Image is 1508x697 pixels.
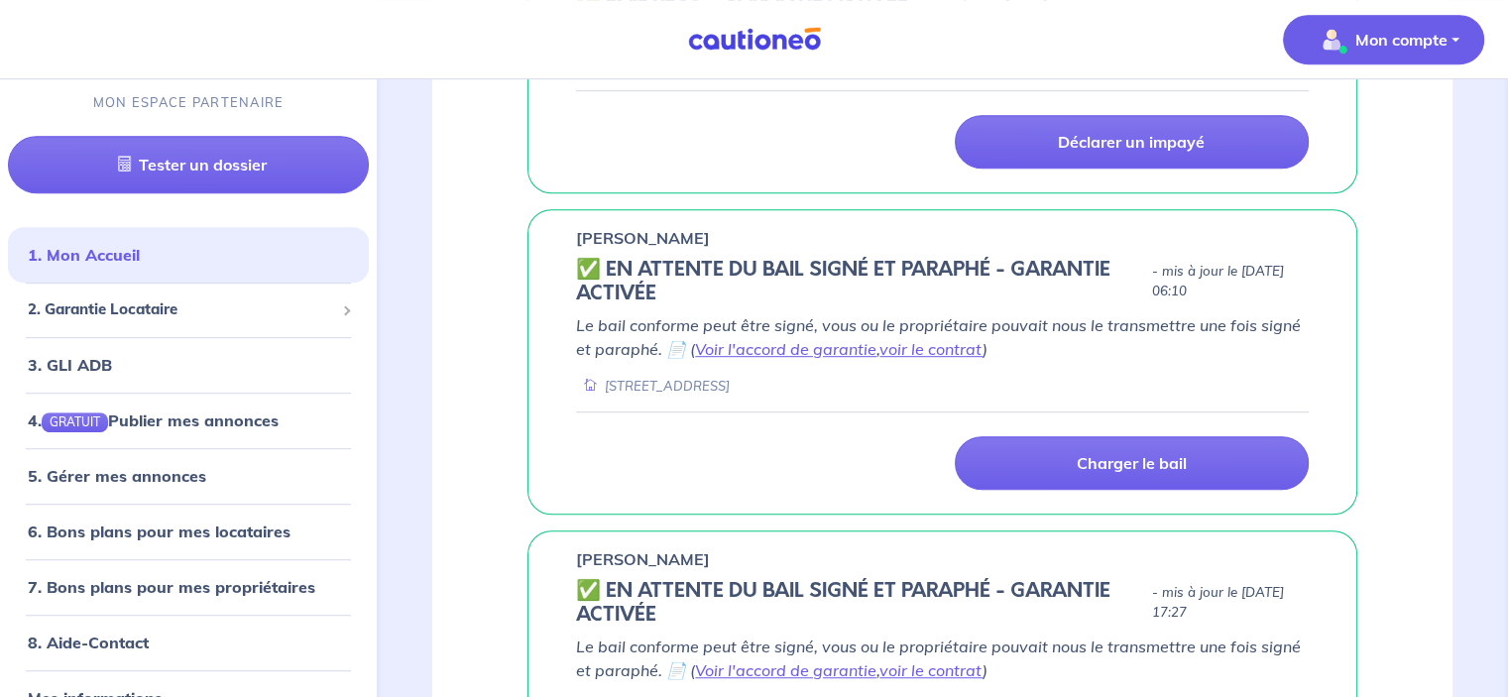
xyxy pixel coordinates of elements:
div: 4.GRATUITPublier mes annonces [8,401,369,440]
div: [STREET_ADDRESS] [576,377,730,396]
div: 3. GLI ADB [8,345,369,385]
img: Cautioneo [680,27,829,52]
div: 1. Mon Accueil [8,235,369,275]
a: Déclarer un impayé [955,115,1309,169]
em: Le bail conforme peut être signé, vous ou le propriétaire pouvait nous le transmettre une fois si... [576,315,1301,359]
p: MON ESPACE PARTENAIRE [93,93,285,112]
p: - mis à jour le [DATE] 17:27 [1152,583,1309,623]
a: Charger le bail [955,436,1309,490]
a: Voir l'accord de garantie [695,339,876,359]
h5: ✅️️️ EN ATTENTE DU BAIL SIGNÉ ET PARAPHÉ - GARANTIE ACTIVÉE [576,579,1144,627]
a: 8. Aide-Contact [28,633,149,652]
p: - mis à jour le [DATE] 06:10 [1152,262,1309,301]
a: 4.GRATUITPublier mes annonces [28,410,279,430]
img: illu_account_valid_menu.svg [1316,24,1347,56]
p: [PERSON_NAME] [576,547,710,571]
div: 6. Bons plans pour mes locataires [8,512,369,551]
h5: ✅️️️ EN ATTENTE DU BAIL SIGNÉ ET PARAPHÉ - GARANTIE ACTIVÉE [576,258,1144,305]
a: Voir l'accord de garantie [695,660,876,680]
a: voir le contrat [879,339,983,359]
a: Tester un dossier [8,136,369,193]
p: [PERSON_NAME] [576,226,710,250]
em: Le bail conforme peut être signé, vous ou le propriétaire pouvait nous le transmettre une fois si... [576,637,1301,680]
a: 5. Gérer mes annonces [28,466,206,486]
div: 2. Garantie Locataire [8,290,369,329]
div: 7. Bons plans pour mes propriétaires [8,567,369,607]
a: 7. Bons plans pour mes propriétaires [28,577,315,597]
a: 6. Bons plans pour mes locataires [28,522,290,541]
div: 5. Gérer mes annonces [8,456,369,496]
span: 2. Garantie Locataire [28,298,334,321]
p: Charger le bail [1077,453,1187,473]
a: 3. GLI ADB [28,355,112,375]
div: 8. Aide-Contact [8,623,369,662]
p: Mon compte [1355,28,1448,52]
a: voir le contrat [879,660,983,680]
p: Déclarer un impayé [1058,132,1205,152]
button: illu_account_valid_menu.svgMon compte [1283,15,1484,64]
div: state: CONTRACT-SIGNED, Context: ,IS-GL-CAUTION [576,579,1309,627]
div: state: CONTRACT-SIGNED, Context: ,IS-GL-CAUTION [576,258,1309,305]
a: 1. Mon Accueil [28,245,140,265]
